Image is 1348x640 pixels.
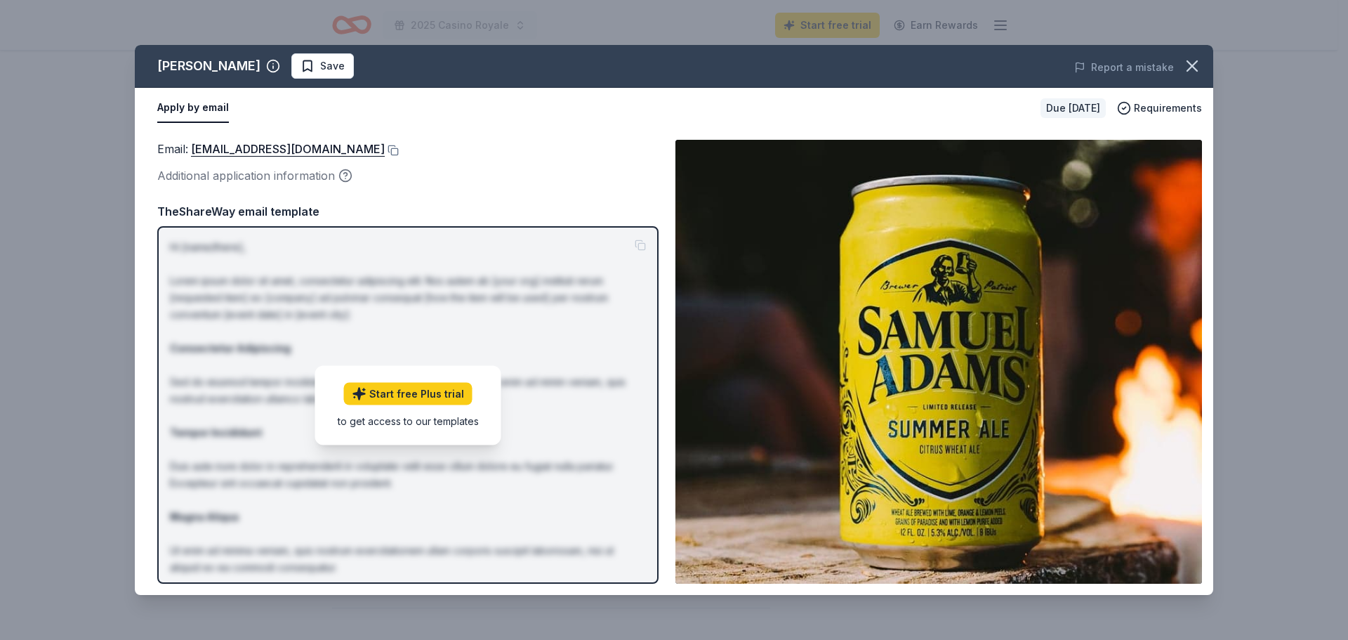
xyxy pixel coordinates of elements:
a: Start free Plus trial [344,382,473,405]
span: Requirements [1134,100,1202,117]
span: Save [320,58,345,74]
strong: Magna Aliqua [170,511,239,523]
strong: Tempor Incididunt [170,426,262,438]
span: Email : [157,142,385,156]
img: Image for Samuel Adams [675,140,1202,584]
div: Additional application information [157,166,659,185]
div: TheShareWay email template [157,202,659,221]
button: Report a mistake [1074,59,1174,76]
button: Requirements [1117,100,1202,117]
strong: Consectetur Adipiscing [170,342,291,354]
div: [PERSON_NAME] [157,55,260,77]
button: Apply by email [157,93,229,123]
div: Due [DATE] [1040,98,1106,118]
a: [EMAIL_ADDRESS][DOMAIN_NAME] [191,140,385,158]
div: to get access to our templates [338,413,479,428]
button: Save [291,53,354,79]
